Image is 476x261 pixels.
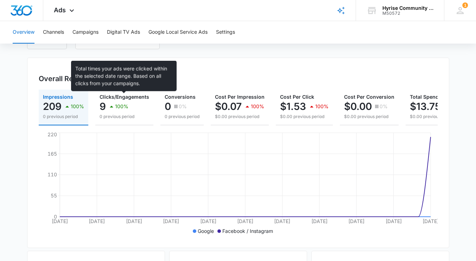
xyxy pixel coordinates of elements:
[222,227,273,235] p: Facebook / Instagram
[47,131,57,137] tspan: 220
[410,94,439,100] span: Total Spend
[72,21,99,44] button: Campaigns
[165,94,196,100] span: Conversions
[43,21,64,44] button: Channels
[163,218,179,224] tspan: [DATE]
[43,101,62,112] p: 209
[47,171,57,177] tspan: 110
[198,227,214,235] p: Google
[115,104,128,109] p: 100%
[380,104,388,109] p: 0%
[344,101,372,112] p: $0.00
[54,214,57,220] tspan: 0
[215,113,265,120] p: $0.00 previous period
[148,21,208,44] button: Google Local Service Ads
[54,6,66,14] span: Ads
[215,94,265,100] span: Cost Per Impression
[344,94,394,100] span: Cost Per Conversion
[165,101,171,112] p: 0
[274,218,290,224] tspan: [DATE]
[382,5,434,11] div: account name
[410,113,463,120] p: $0.00 previous period
[100,113,149,120] p: 0 previous period
[462,2,468,8] div: notifications count
[179,104,187,109] p: 0%
[382,11,434,16] div: account id
[385,218,401,224] tspan: [DATE]
[100,101,106,112] p: 9
[423,218,439,224] tspan: [DATE]
[39,73,89,84] h3: Overall Results
[348,218,364,224] tspan: [DATE]
[280,94,314,100] span: Cost Per Click
[237,218,253,224] tspan: [DATE]
[215,101,242,112] p: $0.07
[200,218,216,224] tspan: [DATE]
[43,113,84,120] p: 0 previous period
[47,151,57,157] tspan: 165
[107,21,140,44] button: Digital TV Ads
[43,94,73,100] span: Impressions
[52,218,68,224] tspan: [DATE]
[344,113,394,120] p: $0.00 previous period
[51,193,57,198] tspan: 55
[126,218,142,224] tspan: [DATE]
[216,21,235,44] button: Settings
[165,113,199,120] p: 0 previous period
[13,21,34,44] button: Overview
[311,218,327,224] tspan: [DATE]
[71,104,84,109] p: 100%
[462,2,468,8] span: 1
[100,94,149,100] span: Clicks/Engagements
[410,101,441,112] p: $13.75
[315,104,329,109] p: 100%
[89,218,105,224] tspan: [DATE]
[280,113,329,120] p: $0.00 previous period
[251,104,264,109] p: 100%
[71,61,177,91] div: Total times your ads were clicked within the selected date range. Based on all clicks from your c...
[280,101,306,112] p: $1.53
